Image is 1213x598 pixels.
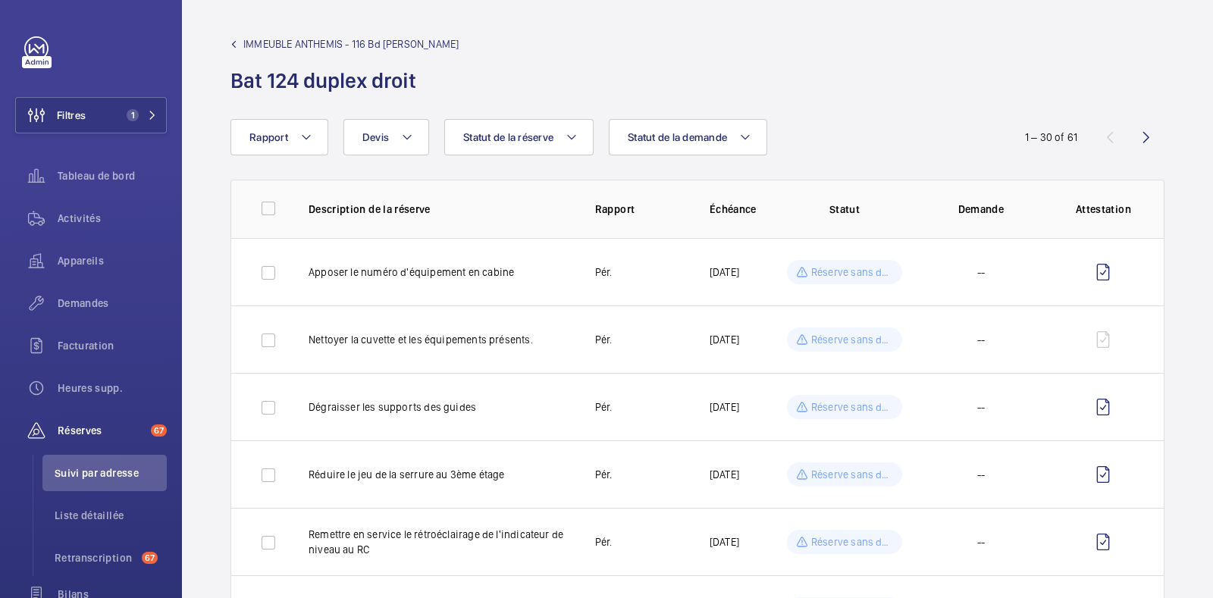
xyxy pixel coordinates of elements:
[58,211,167,226] span: Activités
[309,332,571,347] p: Nettoyer la cuvette et les équipements présents.
[609,119,767,155] button: Statut de la demande
[309,399,571,415] p: Dégraisser les supports des guides
[710,202,776,217] p: Échéance
[362,131,389,143] span: Devis
[230,119,328,155] button: Rapport
[595,265,613,280] p: Pér.
[977,534,985,549] span: --
[55,465,167,481] span: Suivi par adresse
[15,97,167,133] button: Filtres1
[710,467,739,482] p: [DATE]
[595,534,613,549] p: Pér.
[811,534,893,549] p: Réserve sans demande
[811,467,893,482] p: Réserve sans demande
[977,399,985,415] span: --
[309,527,571,557] p: Remettre en service le rétroéclairage de l'indicateur de niveau au RC
[710,332,739,347] p: [DATE]
[923,202,1039,217] p: Demande
[309,265,571,280] p: Apposer le numéro d'équipement en cabine
[1025,130,1077,145] div: 1 – 30 of 61
[127,109,139,121] span: 1
[710,399,739,415] p: [DATE]
[787,202,902,217] p: Statut
[977,332,985,347] span: --
[57,108,86,123] span: Filtres
[309,467,571,482] p: Réduire le jeu de la serrure au 3ème étage
[58,380,167,396] span: Heures supp.
[595,332,613,347] p: Pér.
[142,552,158,564] span: 67
[58,338,167,353] span: Facturation
[58,168,167,183] span: Tableau de bord
[58,253,167,268] span: Appareils
[243,36,459,52] span: IMMEUBLE ANTHEMIS - 116 Bd [PERSON_NAME]
[444,119,594,155] button: Statut de la réserve
[58,296,167,311] span: Demandes
[977,467,985,482] span: --
[710,534,739,549] p: [DATE]
[463,131,553,143] span: Statut de la réserve
[811,265,893,280] p: Réserve sans demande
[55,508,167,523] span: Liste détaillée
[1074,202,1133,217] p: Attestation
[309,202,571,217] p: Description de la réserve
[58,423,145,438] span: Réserves
[710,265,739,280] p: [DATE]
[249,131,288,143] span: Rapport
[977,265,985,280] span: --
[595,399,613,415] p: Pér.
[628,131,727,143] span: Statut de la demande
[55,550,136,565] span: Retranscription
[151,424,167,437] span: 67
[230,67,459,95] h1: Bat 124 duplex droit
[595,202,685,217] p: Rapport
[811,332,893,347] p: Réserve sans demande
[595,467,613,482] p: Pér.
[343,119,429,155] button: Devis
[811,399,893,415] p: Réserve sans demande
